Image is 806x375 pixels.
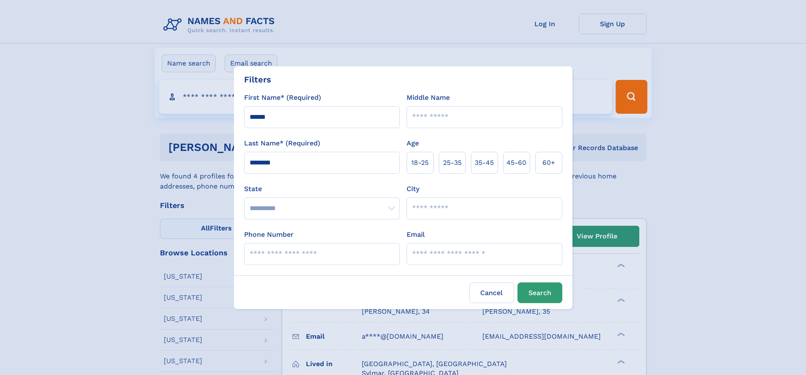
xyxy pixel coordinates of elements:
span: 60+ [542,158,555,168]
label: Age [407,138,419,148]
span: 18‑25 [411,158,429,168]
div: Filters [244,73,271,86]
label: Last Name* (Required) [244,138,320,148]
button: Search [517,282,562,303]
label: First Name* (Required) [244,93,321,103]
label: Email [407,230,425,240]
label: Middle Name [407,93,450,103]
span: 25‑35 [443,158,462,168]
span: 35‑45 [475,158,494,168]
label: State [244,184,400,194]
label: Phone Number [244,230,294,240]
span: 45‑60 [506,158,526,168]
label: City [407,184,419,194]
label: Cancel [469,282,514,303]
